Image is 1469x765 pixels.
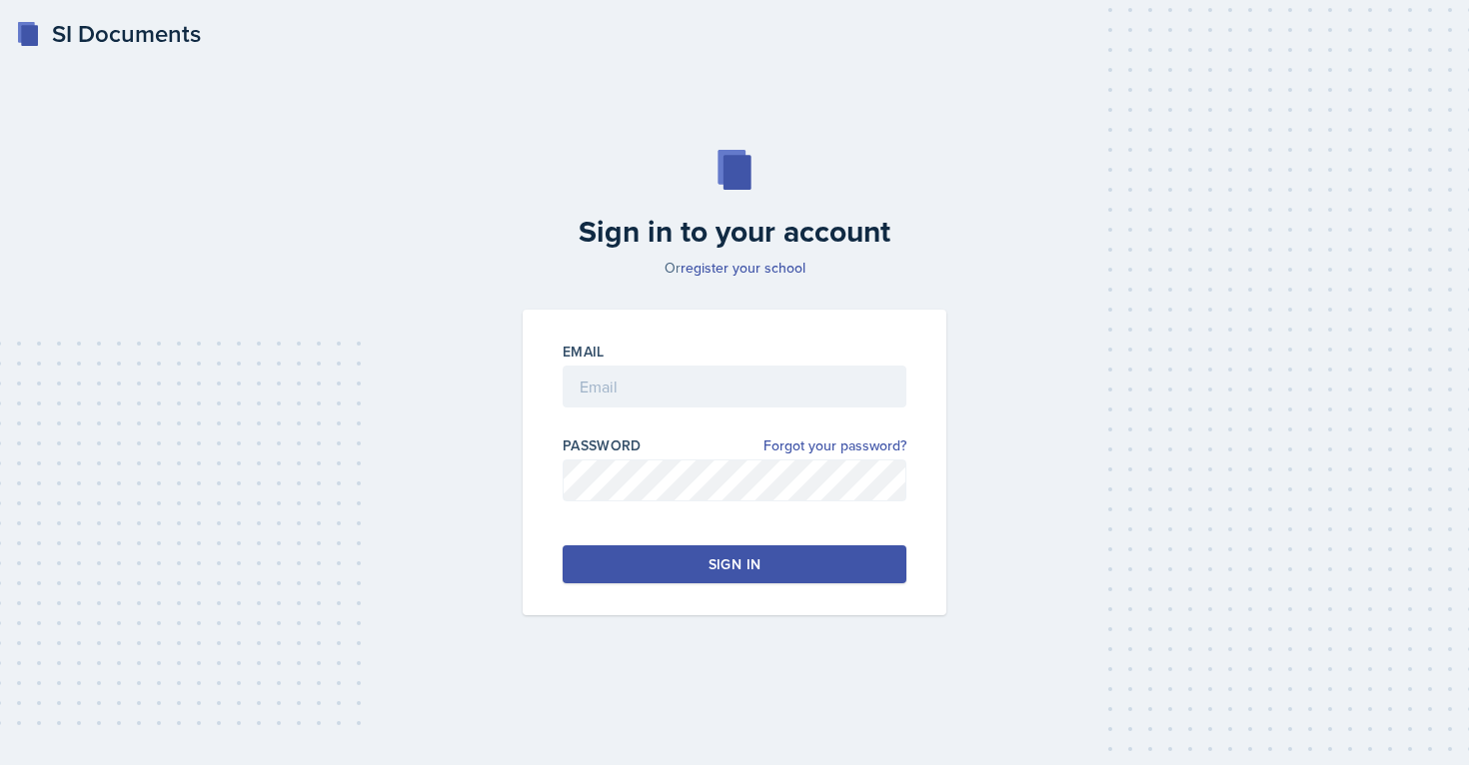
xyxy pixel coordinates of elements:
a: register your school [681,258,805,278]
label: Email [563,342,605,362]
a: SI Documents [16,16,201,52]
p: Or [511,258,958,278]
h2: Sign in to your account [511,214,958,250]
button: Sign in [563,545,906,583]
a: Forgot your password? [763,435,906,456]
label: Password [563,435,642,455]
input: Email [563,366,906,407]
div: Sign in [709,554,760,574]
